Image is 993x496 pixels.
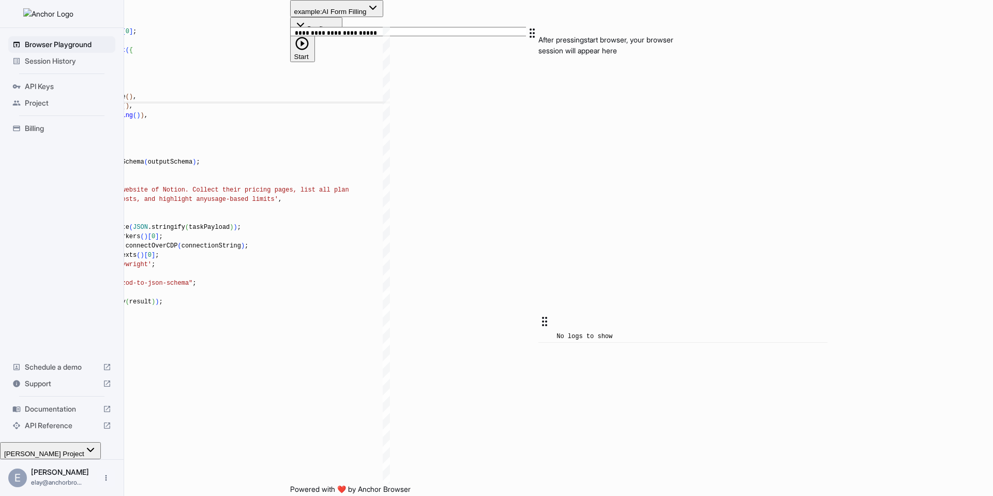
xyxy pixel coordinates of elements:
[8,36,115,53] div: Browser Playground
[31,468,89,476] span: Elay Gelbart
[290,17,342,34] button: Configure
[584,35,626,44] span: start browser
[556,333,612,340] span: No logs to show
[290,485,411,493] span: Powered with ❤️ by Anchor Browser
[97,469,115,487] button: Open menu
[25,81,111,92] span: API Keys
[25,362,99,372] span: Schedule a demo
[233,186,349,194] span: ir pricing pages, list all plan
[23,8,101,19] img: Anchor Logo
[538,34,827,56] p: After pressing , your browser session will appear here
[25,420,99,431] span: API Reference
[8,417,115,434] div: API Reference
[25,378,99,389] span: Support
[8,469,27,487] div: E
[25,98,111,108] span: Project
[25,123,111,134] span: Billing
[8,78,115,95] div: API Keys
[31,478,82,486] span: elay@anchorbrowser.io
[290,27,649,36] textarea: Editor content
[8,95,115,111] div: Project
[25,404,99,414] span: Documentation
[8,120,115,137] div: Billing
[544,332,549,341] span: ​
[8,401,115,417] div: Documentation
[8,53,115,69] div: Session History
[25,39,111,50] span: Browser Playground
[294,8,322,16] span: example:
[8,359,115,375] div: Schedule a demo
[25,56,111,66] span: Session History
[8,375,115,392] div: Support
